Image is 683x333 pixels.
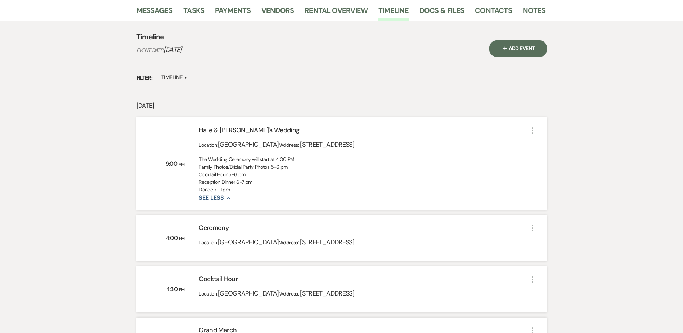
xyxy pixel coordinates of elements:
[136,47,164,53] span: Event Date:
[300,289,354,298] span: [STREET_ADDRESS]
[179,287,185,293] span: PM
[280,142,300,148] span: Address:
[199,223,528,236] div: Ceremony
[261,5,294,21] a: Vendors
[279,139,280,149] span: ·
[280,290,300,297] span: Address:
[199,274,528,287] div: Cocktail Hour
[179,161,185,167] span: AM
[136,5,173,21] a: Messages
[279,236,280,247] span: ·
[199,290,217,297] span: Location:
[136,74,153,82] span: Filter:
[199,125,528,138] div: Halle & [PERSON_NAME]'s Wedding
[300,140,354,149] span: [STREET_ADDRESS]
[199,142,217,148] span: Location:
[280,239,300,246] span: Address:
[279,288,280,298] span: ·
[523,5,545,21] a: Notes
[184,75,187,81] span: ▲
[218,238,279,247] span: [GEOGRAPHIC_DATA]
[179,236,185,241] span: PM
[166,285,179,293] span: 4:30
[163,45,181,54] span: [DATE]
[136,101,547,111] p: [DATE]
[199,156,528,194] div: The Wedding Ceremony will start at 4:00 PM Family Photos/Bridal Party Photos 5-6 pm Cocktail Hour...
[166,160,179,168] span: 9:00
[161,73,188,83] label: Timeline
[305,5,368,21] a: Rental Overview
[215,5,251,21] a: Payments
[199,195,230,201] button: See Less
[218,140,279,149] span: [GEOGRAPHIC_DATA]
[419,5,464,21] a: Docs & Files
[218,289,279,298] span: [GEOGRAPHIC_DATA]
[166,234,179,242] span: 4:00
[378,5,409,21] a: Timeline
[300,238,354,247] span: [STREET_ADDRESS]
[136,32,164,42] h4: Timeline
[475,5,512,21] a: Contacts
[502,44,509,52] span: Plus Sign
[199,239,217,246] span: Location:
[489,40,547,57] button: Plus SignAdd Event
[183,5,204,21] a: Tasks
